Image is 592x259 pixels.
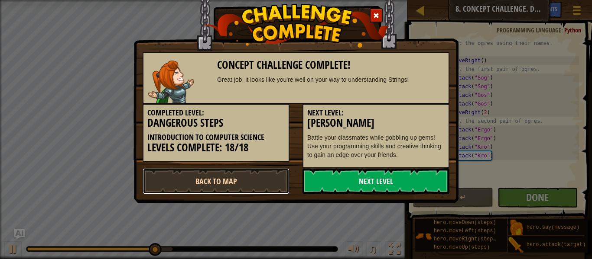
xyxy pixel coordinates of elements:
[217,75,445,84] div: Great job, it looks like you're well on your way to understanding Strings!
[147,109,285,117] h5: Completed Level:
[147,133,285,142] h5: Introduction to Computer Science
[147,117,285,129] h3: Dangerous Steps
[307,109,445,117] h5: Next Level:
[148,61,194,103] img: captain.png
[217,59,445,71] h3: Concept Challenge Complete!
[307,117,445,129] h3: [PERSON_NAME]
[147,142,285,153] h3: Levels Complete: 18/18
[143,168,289,194] a: Back to Map
[203,4,389,48] img: challenge_complete.png
[307,133,445,159] p: Battle your classmates while gobbling up gems! Use your programming skills and creative thinking ...
[303,168,449,194] a: Next Level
